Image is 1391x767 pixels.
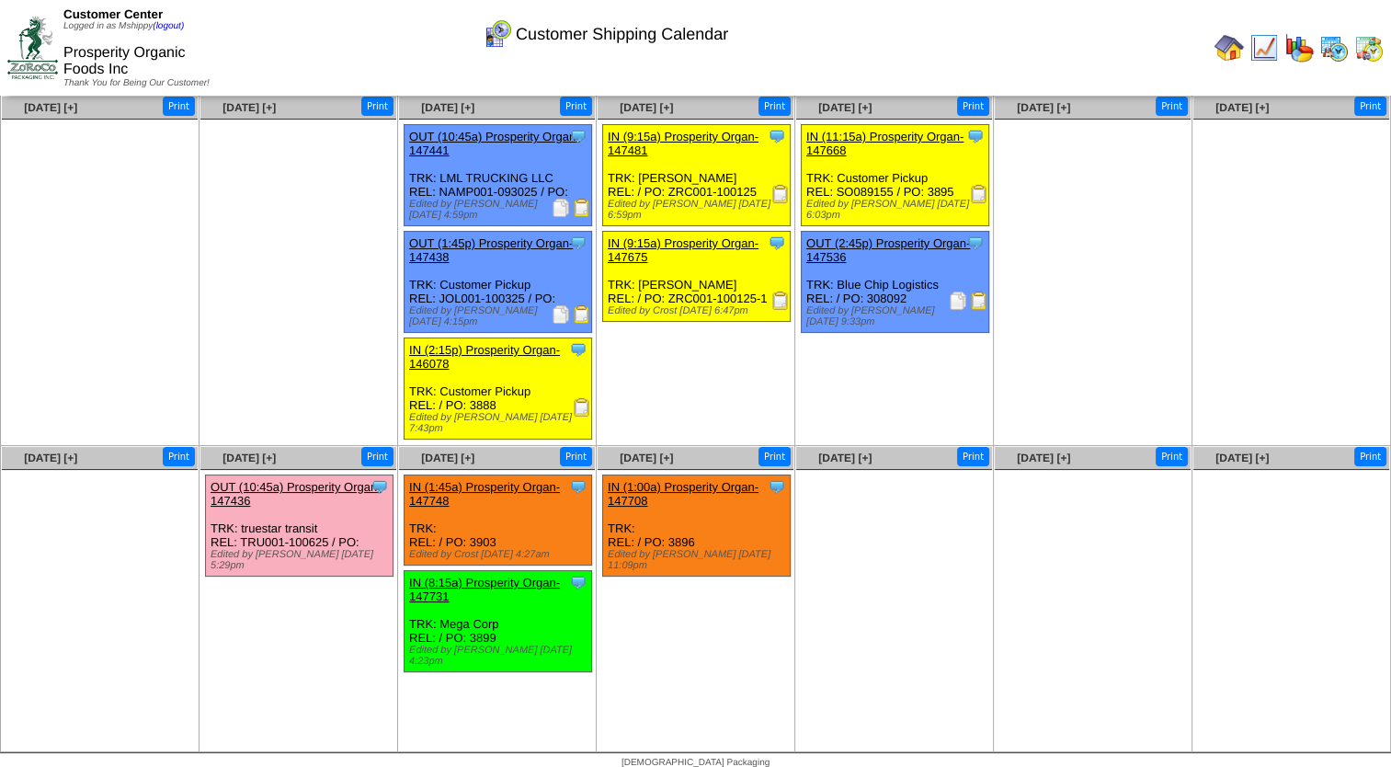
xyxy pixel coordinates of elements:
[222,452,276,464] a: [DATE] [+]
[361,97,393,116] button: Print
[211,549,393,571] div: Edited by [PERSON_NAME] [DATE] 5:29pm
[758,447,791,466] button: Print
[758,97,791,116] button: Print
[608,480,758,508] a: IN (1:00a) Prosperity Organ-147708
[421,452,474,464] span: [DATE] [+]
[409,199,591,221] div: Edited by [PERSON_NAME] [DATE] 4:59pm
[409,412,591,434] div: Edited by [PERSON_NAME] [DATE] 7:43pm
[569,127,587,145] img: Tooltip
[957,97,989,116] button: Print
[806,199,988,221] div: Edited by [PERSON_NAME] [DATE] 6:03pm
[806,305,988,327] div: Edited by [PERSON_NAME] [DATE] 9:33pm
[966,234,985,252] img: Tooltip
[603,125,791,226] div: TRK: [PERSON_NAME] REL: / PO: ZRC001-100125
[409,236,573,264] a: OUT (1:45p) Prosperity Organ-147438
[7,17,58,78] img: ZoRoCo_Logo(Green%26Foil)%20jpg.webp
[206,475,393,577] div: TRK: truestar transit REL: TRU001-100625 / PO:
[949,292,967,310] img: Packing Slip
[405,232,592,333] div: TRK: Customer Pickup REL: JOL001-100325 / PO:
[63,78,210,88] span: Thank You for Being Our Customer!
[806,236,970,264] a: OUT (2:45p) Prosperity Organ-147536
[608,236,758,264] a: IN (9:15a) Prosperity Organ-147675
[573,398,591,417] img: Receiving Document
[409,480,560,508] a: IN (1:45a) Prosperity Organ-147748
[573,199,591,217] img: Bill of Lading
[569,477,587,496] img: Tooltip
[361,447,393,466] button: Print
[569,340,587,359] img: Tooltip
[1156,97,1188,116] button: Print
[163,447,195,466] button: Print
[222,101,276,114] a: [DATE] [+]
[1354,97,1386,116] button: Print
[603,232,791,322] div: TRK: [PERSON_NAME] REL: / PO: ZRC001-100125-1
[371,477,389,496] img: Tooltip
[603,475,791,577] div: TRK: REL: / PO: 3896
[970,185,988,203] img: Receiving Document
[768,477,786,496] img: Tooltip
[771,292,790,310] img: Receiving Document
[768,234,786,252] img: Tooltip
[421,101,474,114] a: [DATE] [+]
[552,199,570,217] img: Packing Slip
[957,447,989,466] button: Print
[163,97,195,116] button: Print
[153,21,184,31] a: (logout)
[516,25,728,44] span: Customer Shipping Calendar
[409,549,591,560] div: Edited by Crost [DATE] 4:27am
[806,130,963,157] a: IN (11:15a) Prosperity Organ-147668
[1017,101,1070,114] a: [DATE] [+]
[483,19,512,49] img: calendarcustomer.gif
[24,101,77,114] a: [DATE] [+]
[802,125,989,226] div: TRK: Customer Pickup REL: SO089155 / PO: 3895
[608,305,790,316] div: Edited by Crost [DATE] 6:47pm
[560,97,592,116] button: Print
[63,21,184,31] span: Logged in as Mshippy
[608,549,790,571] div: Edited by [PERSON_NAME] [DATE] 11:09pm
[560,447,592,466] button: Print
[573,305,591,324] img: Bill of Lading
[569,573,587,591] img: Tooltip
[818,101,872,114] a: [DATE] [+]
[771,185,790,203] img: Receiving Document
[818,452,872,464] a: [DATE] [+]
[802,232,989,333] div: TRK: Blue Chip Logistics REL: / PO: 308092
[1017,452,1070,464] a: [DATE] [+]
[405,125,592,226] div: TRK: LML TRUCKING LLC REL: NAMP001-093025 / PO:
[552,305,570,324] img: Packing Slip
[1319,33,1349,63] img: calendarprod.gif
[405,475,592,566] div: TRK: REL: / PO: 3903
[608,199,790,221] div: Edited by [PERSON_NAME] [DATE] 6:59pm
[768,127,786,145] img: Tooltip
[211,480,381,508] a: OUT (10:45a) Prosperity Organ-147436
[1354,447,1386,466] button: Print
[620,101,673,114] a: [DATE] [+]
[24,452,77,464] a: [DATE] [+]
[1249,33,1279,63] img: line_graph.gif
[405,338,592,440] div: TRK: Customer Pickup REL: / PO: 3888
[1284,33,1314,63] img: graph.gif
[409,645,591,667] div: Edited by [PERSON_NAME] [DATE] 4:23pm
[1215,452,1269,464] a: [DATE] [+]
[1214,33,1244,63] img: home.gif
[966,127,985,145] img: Tooltip
[409,305,591,327] div: Edited by [PERSON_NAME] [DATE] 4:15pm
[1215,101,1269,114] a: [DATE] [+]
[569,234,587,252] img: Tooltip
[409,343,560,371] a: IN (2:15p) Prosperity Organ-146078
[409,576,560,603] a: IN (8:15a) Prosperity Organ-147731
[608,130,758,157] a: IN (9:15a) Prosperity Organ-147481
[63,45,186,77] span: Prosperity Organic Foods Inc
